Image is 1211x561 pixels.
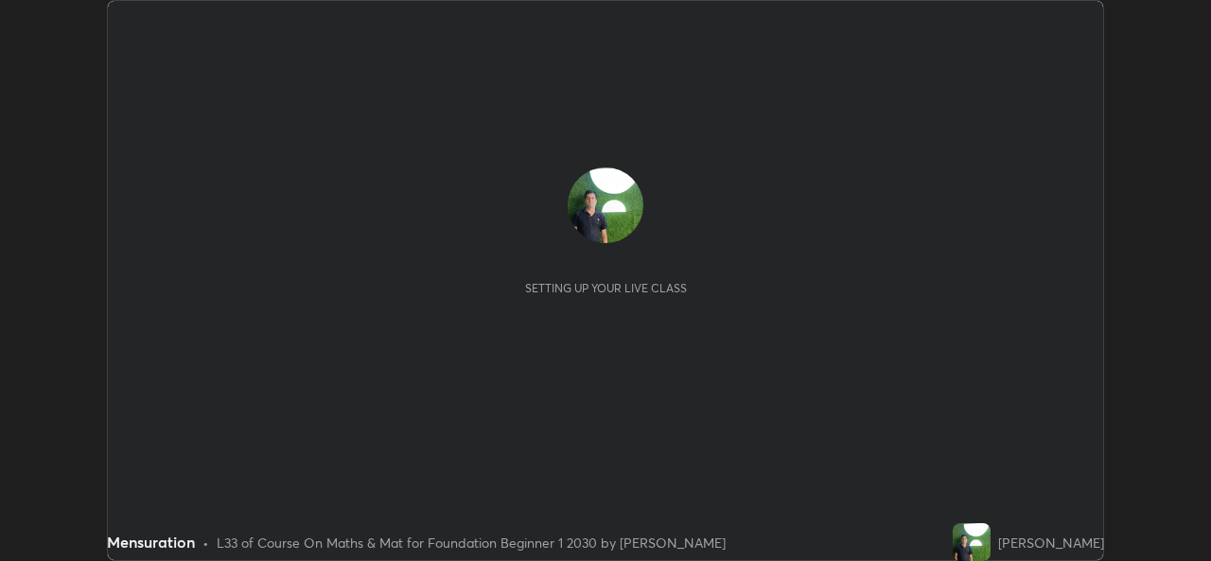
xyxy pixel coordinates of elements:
[953,523,991,561] img: 07af4a6ca9dc4f72ab9e6df0c4dce46d.jpg
[107,531,195,553] div: Mensuration
[568,167,643,243] img: 07af4a6ca9dc4f72ab9e6df0c4dce46d.jpg
[525,281,687,295] div: Setting up your live class
[998,533,1104,552] div: [PERSON_NAME]
[202,533,209,552] div: •
[217,533,726,552] div: L33 of Course On Maths & Mat for Foundation Beginner 1 2030 by [PERSON_NAME]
